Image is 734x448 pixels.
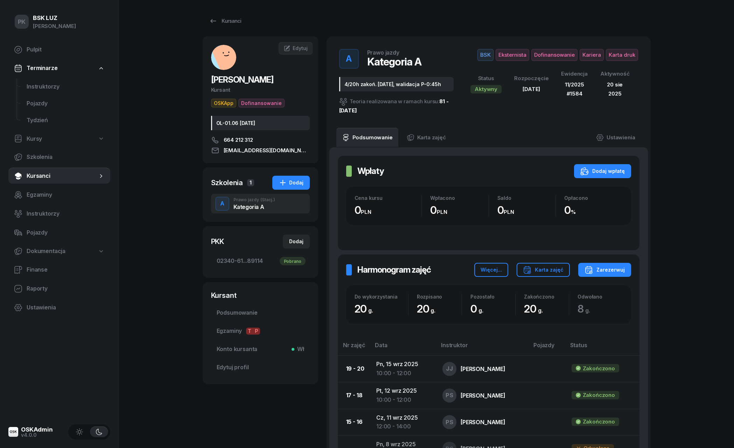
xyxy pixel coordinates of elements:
[367,50,399,55] div: Prawo jazdy
[514,74,548,83] div: Rozpoczęcie
[470,74,502,83] div: Status
[590,128,641,147] a: Ustawienia
[8,261,110,278] a: Finanse
[211,290,310,300] div: Kursant
[355,294,408,300] div: Do wykorzystania
[600,69,630,78] div: Aktywność
[8,224,110,241] a: Pojazdy
[437,341,529,356] th: Instruktor
[233,198,275,202] div: Prawo jazdy
[217,257,304,266] span: 02340-61...89114
[580,49,604,61] span: Kariera
[18,19,26,25] span: PK
[524,294,569,300] div: Zakończono
[338,341,371,356] th: Nr zajęć
[481,266,502,274] div: Więcej...
[27,247,65,256] span: Dokumentacja
[339,97,454,115] div: Teoria realizowana w ramach kursu:
[283,234,310,248] button: Dodaj
[8,205,110,222] a: Instruktorzy
[8,243,110,259] a: Dokumentacja
[211,253,310,269] a: 02340-61...89114Pobrano
[583,417,615,426] div: Zakończono
[446,366,453,372] span: JJ
[566,341,639,356] th: Status
[211,146,310,155] a: [EMAIL_ADDRESS][DOMAIN_NAME]
[27,153,105,162] span: Szkolenia
[524,302,546,315] span: 20
[355,195,422,201] div: Cena kursu
[338,356,371,382] td: 19 - 20
[8,60,110,76] a: Terminarze
[339,49,359,69] button: A
[211,323,310,339] a: EgzaminyTP
[27,45,105,54] span: Pulpit
[211,136,310,144] a: 664 212 312
[8,280,110,297] a: Raporty
[211,359,310,376] a: Edytuj profil
[376,369,431,378] div: 10:00 - 12:00
[461,393,505,398] div: [PERSON_NAME]
[338,409,371,435] td: 15 - 16
[371,356,437,382] td: Pn, 15 wrz 2025
[27,171,98,181] span: Kursanci
[336,128,398,147] a: Podsumowanie
[461,366,505,372] div: [PERSON_NAME]
[33,15,76,21] div: BSK LUZ
[497,195,556,201] div: Saldo
[371,382,437,409] td: Pt, 12 wrz 2025
[497,204,556,217] div: 0
[578,294,622,300] div: Odwołano
[27,209,105,218] span: Instruktorzy
[357,166,384,177] h2: Wpłaty
[477,49,494,61] span: BSK
[371,409,437,435] td: Cz, 11 wrz 2025
[280,257,306,265] div: Pobrano
[211,178,243,188] div: Szkolenia
[8,131,110,147] a: Kursy
[474,263,508,277] button: Więcej...
[504,209,514,215] small: PLN
[431,307,435,314] small: g.
[21,112,110,129] a: Tydzień
[211,341,310,358] a: Konto kursantaWł
[600,80,630,98] div: 20 sie 2025
[8,168,110,184] a: Kursanci
[401,128,452,147] a: Karta zajęć
[253,328,260,335] span: P
[417,294,462,300] div: Rozpisano
[477,49,638,61] button: BSKEksternistaDofinansowanieKarieraKarta druk
[211,116,310,130] div: OL-01.06 [DATE]
[446,419,453,425] span: PS
[233,204,275,210] div: Kategoria A
[430,204,489,217] div: 0
[27,134,42,143] span: Kursy
[27,82,105,91] span: Instruktorzy
[215,197,229,211] button: A
[529,341,566,356] th: Pojazdy
[578,263,631,277] button: Zarezerwuj
[478,307,483,314] small: g.
[217,327,304,336] span: Egzaminy
[8,41,110,58] a: Pulpit
[211,99,236,107] span: OSKApp
[343,52,355,66] div: A
[211,99,285,107] button: OSKAppDofinansowanie
[470,294,515,300] div: Pozostało
[470,85,502,93] div: Aktywny
[211,194,310,213] button: APrawo jazdy(Stacj.)Kategoria A
[8,187,110,203] a: Egzaminy
[209,17,241,25] div: Kursanci
[294,345,304,354] span: Wł
[446,392,453,398] span: PS
[585,307,590,314] small: g.
[27,303,105,312] span: Ustawienia
[367,55,421,68] div: Kategoria A
[211,75,273,85] span: [PERSON_NAME]
[217,308,304,317] span: Podsumowanie
[247,179,254,186] span: 1
[531,49,578,61] span: Dofinansowanie
[260,198,275,202] span: (Stacj.)
[371,341,437,356] th: Data
[8,427,18,437] img: logo-xs@2x.png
